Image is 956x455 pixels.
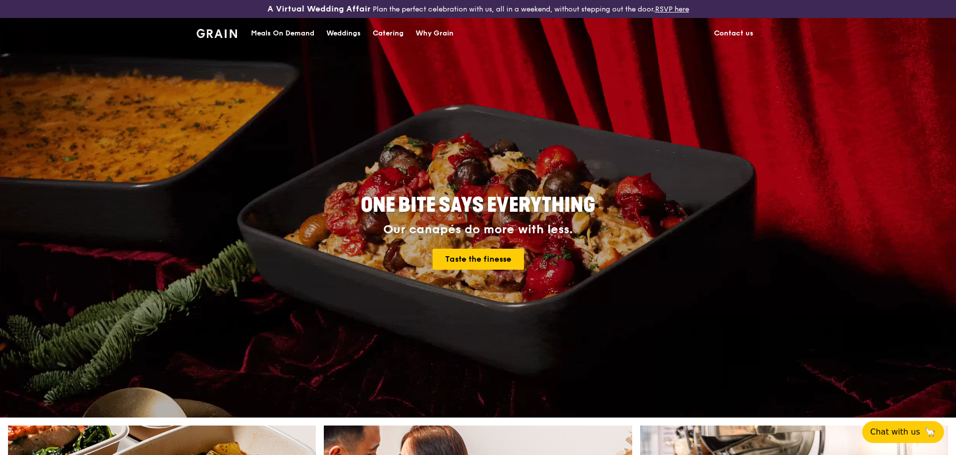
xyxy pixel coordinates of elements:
a: RSVP here [655,5,689,13]
a: Weddings [320,18,367,48]
a: Catering [367,18,410,48]
a: Contact us [708,18,759,48]
div: Catering [373,18,404,48]
a: GrainGrain [197,17,237,47]
div: Our canapés do more with less. [298,223,658,237]
span: Chat with us [870,426,920,438]
button: Chat with us🦙 [862,421,944,443]
div: Meals On Demand [251,18,314,48]
div: Weddings [326,18,361,48]
span: ONE BITE SAYS EVERYTHING [361,193,595,217]
h3: A Virtual Wedding Affair [267,4,371,14]
div: Why Grain [416,18,454,48]
img: Grain [197,29,237,38]
a: Taste the finesse [433,249,524,270]
span: 🦙 [924,426,936,438]
a: Why Grain [410,18,460,48]
div: Plan the perfect celebration with us, all in a weekend, without stepping out the door. [191,4,765,14]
